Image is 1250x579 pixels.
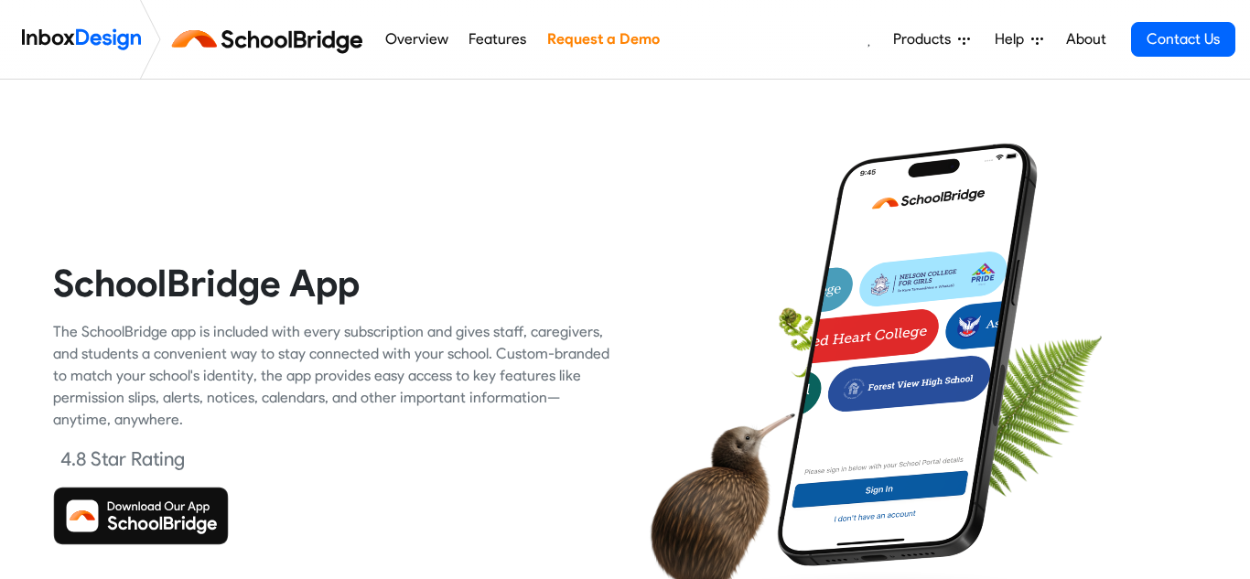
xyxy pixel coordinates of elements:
img: phone.png [757,141,1057,568]
a: Overview [380,21,453,58]
span: Products [893,28,958,50]
a: About [1061,21,1111,58]
a: Contact Us [1131,22,1235,57]
div: 4.8 Star Rating [60,445,185,473]
a: Request a Demo [542,21,664,58]
img: Download SchoolBridge App [53,487,229,545]
div: The SchoolBridge app is included with every subscription and gives staff, caregivers, and student... [53,321,611,431]
a: Help [987,21,1051,58]
span: Help [995,28,1031,50]
heading: SchoolBridge App [53,260,611,306]
img: schoolbridge logo [168,17,374,61]
a: Products [886,21,977,58]
a: Features [464,21,532,58]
